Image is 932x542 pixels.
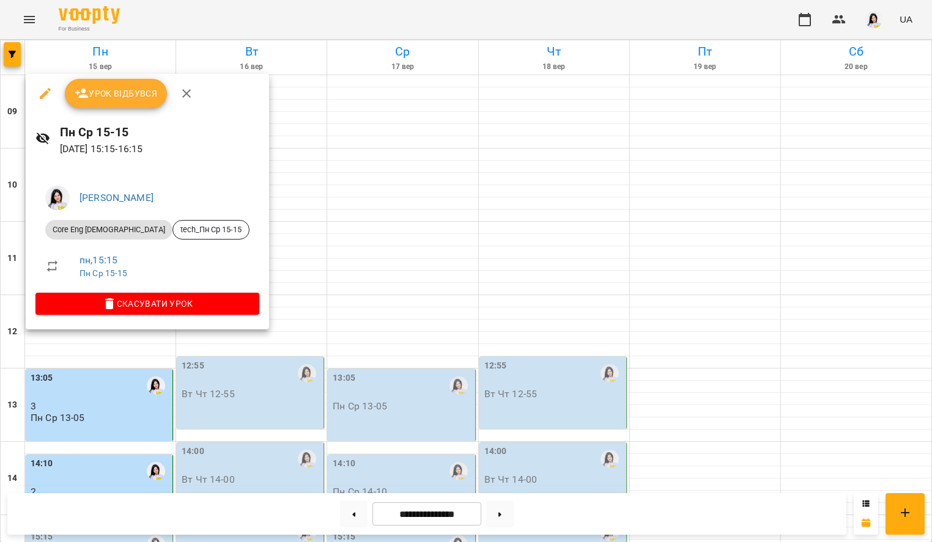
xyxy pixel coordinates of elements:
[75,86,158,101] span: Урок відбувся
[172,220,250,240] div: tech_Пн Ср 15-15
[80,254,117,266] a: пн , 15:15
[45,186,70,210] img: 2db0e6d87653b6f793ba04c219ce5204.jpg
[60,123,259,142] h6: Пн Ср 15-15
[80,192,153,203] a: [PERSON_NAME]
[80,268,128,278] a: Пн Ср 15-15
[45,296,250,311] span: Скасувати Урок
[173,224,249,235] span: tech_Пн Ср 15-15
[60,142,259,156] p: [DATE] 15:15 - 16:15
[65,79,168,108] button: Урок відбувся
[35,293,259,315] button: Скасувати Урок
[45,224,172,235] span: Core Eng [DEMOGRAPHIC_DATA]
